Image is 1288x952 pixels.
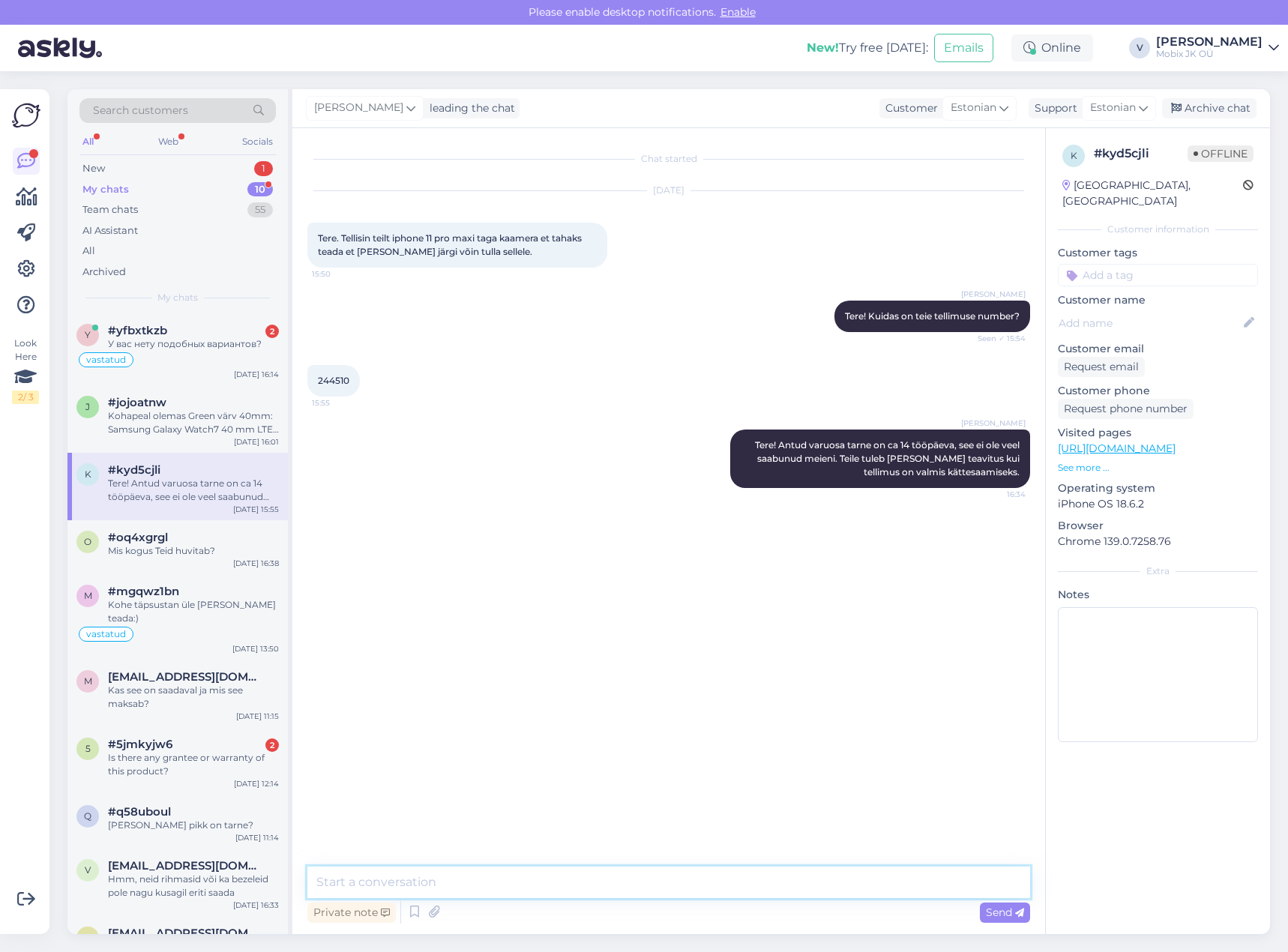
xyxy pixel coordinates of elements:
div: Private note [307,903,396,923]
div: Hmm, neid rihmasid või ka bezeleid pole nagu kusagil eriti saada [108,873,279,900]
div: Request phone number [1058,399,1194,419]
span: k [1071,150,1077,161]
span: [PERSON_NAME] [961,418,1026,429]
span: #kyd5cjli [108,463,160,477]
p: See more ... [1058,461,1258,475]
div: Support [1029,100,1077,116]
div: У вас нету подобных вариантов? [108,337,279,351]
span: 16:34 [969,489,1026,500]
span: kangrokarin@hot.ee [108,927,264,940]
span: vastatud [86,355,126,364]
div: [DATE] 12:14 [234,778,279,789]
div: Socials [239,132,276,151]
span: Tere. Tellisin teilt iphone 11 pro maxi taga kaamera et tahaks teada et [PERSON_NAME] järgi võin ... [318,232,584,257]
div: 1 [254,161,273,176]
span: Seen ✓ 15:54 [969,333,1026,344]
span: valdokivimagi@hotmail.com [108,859,264,873]
span: m [84,590,92,601]
input: Add name [1059,315,1241,331]
span: Tere! Kuidas on teie tellimuse number? [845,310,1020,322]
span: [PERSON_NAME] [314,100,403,116]
span: 5 [85,743,91,754]
div: Team chats [82,202,138,217]
span: o [84,536,91,547]
span: Estonian [1090,100,1136,116]
p: Customer tags [1058,245,1258,261]
div: [DATE] 16:38 [233,558,279,569]
span: Offline [1188,145,1254,162]
span: #q58uboul [108,805,171,819]
span: k [85,932,91,943]
button: Emails [934,34,993,62]
div: Try free [DATE]: [807,39,928,57]
div: [DATE] 16:14 [234,369,279,380]
span: k [85,469,91,480]
div: [GEOGRAPHIC_DATA], [GEOGRAPHIC_DATA] [1062,178,1243,209]
b: New! [807,40,839,55]
p: Visited pages [1058,425,1258,441]
span: Estonian [951,100,996,116]
div: Is there any grantee or warranty of this product? [108,751,279,778]
input: Add a tag [1058,264,1258,286]
span: 15:50 [312,268,368,280]
span: Send [986,906,1024,919]
div: New [82,161,105,176]
span: j [85,401,90,412]
div: Online [1011,34,1093,61]
div: [DATE] [307,184,1030,197]
div: [DATE] 16:33 [233,900,279,911]
div: [DATE] 13:50 [232,643,279,654]
p: Chrome 139.0.7258.76 [1058,534,1258,549]
div: Kas see on saadaval ja mis see maksab? [108,684,279,711]
span: Enable [716,5,760,19]
span: My chats [157,291,198,304]
span: #oq4xgrgl [108,531,168,544]
span: y [85,329,91,340]
span: v [85,864,91,876]
span: q [84,810,91,822]
div: [DATE] 15:55 [233,504,279,515]
p: Customer name [1058,292,1258,308]
p: Customer phone [1058,383,1258,399]
div: My chats [82,182,129,197]
span: #mgqwz1bn [108,585,179,598]
div: Chat started [307,152,1030,166]
p: iPhone OS 18.6.2 [1058,496,1258,512]
div: 2 [265,738,279,752]
div: Archive chat [1162,98,1257,118]
div: Mobix JK OÜ [1156,48,1263,60]
span: #jojoatnw [108,396,166,409]
div: # kyd5cjli [1094,145,1188,163]
div: Extra [1058,564,1258,578]
span: marguskaar@hotmail.com [108,670,264,684]
div: [PERSON_NAME] pikk on tarne? [108,819,279,832]
p: Customer email [1058,341,1258,357]
div: 10 [247,182,273,197]
div: Kohapeal olemas Green värv 40mm: Samsung Galaxy Watch7 40 mm LTE Green [URL][DOMAIN_NAME] [108,409,279,436]
div: Mis kogus Teid huvitab? [108,544,279,558]
p: Notes [1058,587,1258,603]
div: Kohe täpsustan üle [PERSON_NAME] teada:) [108,598,279,625]
div: leading the chat [424,100,515,116]
div: Look Here [12,337,39,404]
span: #yfbxtkzb [108,324,167,337]
div: Request email [1058,357,1145,377]
div: All [79,132,97,151]
span: Tere! Antud varuosa tarne on ca 14 tööpäeva, see ei ole veel saabunud meieni. Teile tuleb [PERSON... [755,439,1022,477]
div: V [1129,37,1150,58]
div: All [82,244,95,259]
a: [URL][DOMAIN_NAME] [1058,442,1176,455]
p: Browser [1058,518,1258,534]
div: AI Assistant [82,223,138,238]
div: [PERSON_NAME] [1156,36,1263,48]
div: Web [155,132,181,151]
div: [DATE] 11:15 [236,711,279,722]
span: Search customers [93,103,188,118]
span: #5jmkyjw6 [108,738,172,751]
div: Customer information [1058,223,1258,236]
span: vastatud [86,630,126,639]
div: 55 [247,202,273,217]
div: Tere! Antud varuosa tarne on ca 14 tööpäeva, see ei ole veel saabunud meieni. Teile tuleb [PERSON... [108,477,279,504]
span: m [84,675,92,687]
img: Askly Logo [12,101,40,130]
